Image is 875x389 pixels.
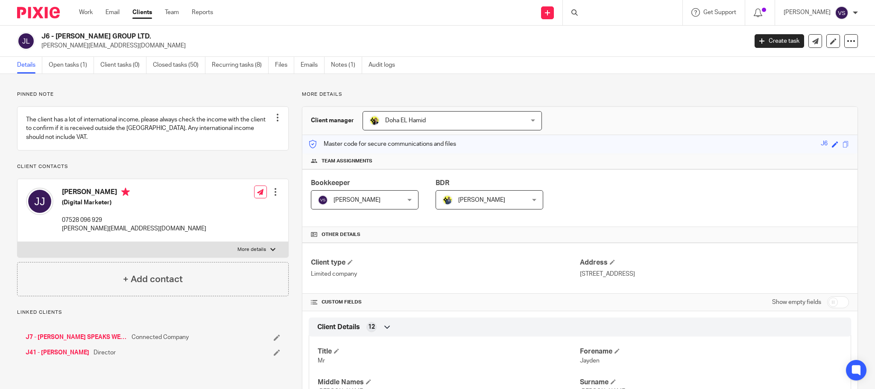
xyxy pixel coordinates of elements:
p: Master code for secure communications and files [309,140,456,148]
a: Notes (1) [331,57,362,74]
img: Dennis-Starbridge.jpg [442,195,453,205]
p: 07528 096 929 [62,216,206,224]
p: [PERSON_NAME][EMAIL_ADDRESS][DOMAIN_NAME] [62,224,206,233]
h4: Middle Names [318,378,580,387]
a: Recurring tasks (8) [212,57,269,74]
h2: J6 - [PERSON_NAME] GROUP LTD. [41,32,602,41]
span: Jayden [580,358,600,364]
a: Closed tasks (50) [153,57,205,74]
span: Connected Company [132,333,189,342]
span: [PERSON_NAME] [458,197,505,203]
span: [PERSON_NAME] [334,197,380,203]
a: Reports [192,8,213,17]
p: [PERSON_NAME] [784,8,831,17]
img: svg%3E [318,195,328,205]
a: Audit logs [369,57,401,74]
span: Doha EL Hamid [385,118,426,124]
img: svg%3E [26,188,53,215]
p: Linked clients [17,309,289,316]
p: More details [302,91,858,98]
p: Pinned note [17,91,289,98]
div: J6 [821,139,828,149]
a: Team [165,8,179,17]
span: Team assignments [322,158,372,165]
a: Open tasks (1) [49,57,94,74]
span: Director [94,348,116,357]
a: Details [17,57,42,74]
p: [PERSON_NAME][EMAIL_ADDRESS][DOMAIN_NAME] [41,41,742,50]
h4: Title [318,347,580,356]
h4: Client type [311,258,580,267]
h4: CUSTOM FIELDS [311,299,580,306]
img: Doha-Starbridge.jpg [369,115,380,126]
h4: Forename [580,347,842,356]
p: [STREET_ADDRESS] [580,270,849,278]
span: 12 [368,323,375,331]
span: Get Support [703,9,736,15]
a: Email [105,8,120,17]
p: Limited company [311,270,580,278]
a: Create task [755,34,804,48]
a: Emails [301,57,325,74]
span: Client Details [317,323,360,332]
h4: + Add contact [123,273,183,286]
h4: [PERSON_NAME] [62,188,206,198]
p: More details [237,246,266,253]
h3: Client manager [311,116,354,125]
span: Bookkeeper [311,180,350,186]
a: Client tasks (0) [100,57,146,74]
a: J7 - [PERSON_NAME] SPEAKS WELLNESS LTD [26,333,127,342]
img: svg%3E [835,6,849,20]
img: Pixie [17,7,60,18]
p: Client contacts [17,163,289,170]
span: Mr [318,358,325,364]
a: J41 - [PERSON_NAME] [26,348,89,357]
i: Primary [121,188,130,196]
h4: Surname [580,378,842,387]
label: Show empty fields [772,298,821,306]
span: Other details [322,231,360,238]
img: svg%3E [17,32,35,50]
a: Work [79,8,93,17]
span: BDR [436,180,449,186]
a: Files [275,57,294,74]
h4: Address [580,258,849,267]
h5: (Digital Marketer) [62,198,206,207]
a: Clients [132,8,152,17]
